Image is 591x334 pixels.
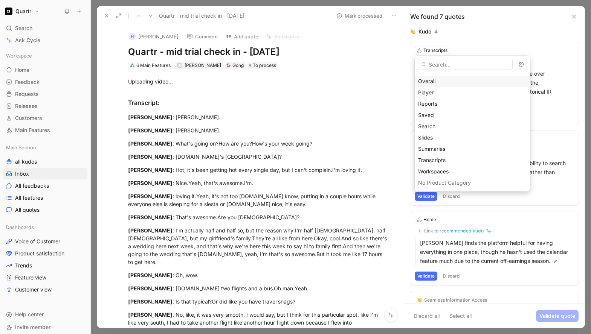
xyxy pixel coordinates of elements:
span: Summaries [418,146,445,152]
span: Slides [418,134,433,141]
span: Transcripts [418,157,446,163]
span: Saved [418,112,434,118]
span: Workspaces [418,168,449,175]
span: Search [418,123,435,129]
span: Player [418,89,434,96]
input: Search... [418,59,513,70]
span: Overall [418,78,435,84]
span: Reports [418,100,437,107]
